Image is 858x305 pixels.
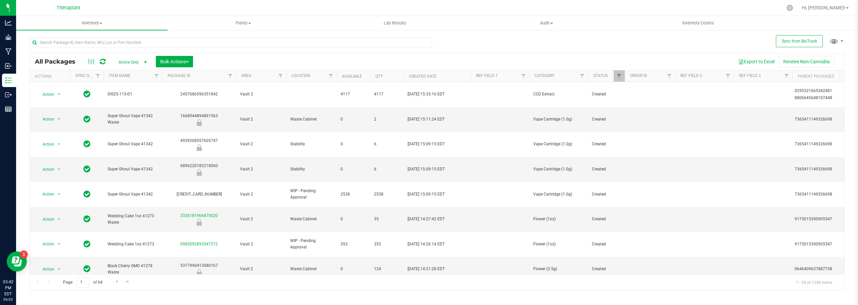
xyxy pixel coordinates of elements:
[108,113,158,126] span: Super Ghoul Vape 41342 Waste
[375,74,383,79] a: Qty
[161,219,237,226] div: Newly Received
[55,90,63,99] span: select
[795,241,857,247] div: Value 1: 9175015390905547
[786,5,794,11] div: Manage settings
[240,241,282,247] span: Vault 2
[108,213,158,226] span: Wedding Cake 1oz 41273 Waste
[592,91,621,97] span: Created
[108,241,158,247] span: Wedding Cake 1oz 41273
[533,241,584,247] span: Flower (1oz)
[290,141,332,147] span: Stability
[791,277,838,287] span: 1 - 20 of 1280 items
[240,216,282,222] span: Vault 2
[795,116,857,123] div: Value 1: 7365411149326698
[83,115,90,124] span: In Sync
[180,242,218,246] a: 0985092895547272
[37,115,55,124] span: Action
[592,141,621,147] span: Created
[795,141,857,147] div: Value 1: 7365411149326698
[341,241,366,247] span: 353
[290,116,332,123] span: Waste Cabinet
[161,144,237,151] div: Newly Received
[83,189,90,199] span: In Sync
[341,166,366,172] span: 0
[664,70,675,82] a: Filter
[408,191,445,198] span: [DATE] 15:09:15 EDT
[37,140,55,149] span: Action
[35,74,67,79] div: Actions
[161,163,237,176] div: 6896220182218060
[409,74,437,79] a: Created Date
[57,277,108,288] span: Page of 64
[290,266,332,272] span: Waste Cabinet
[55,239,63,249] span: select
[533,166,584,172] span: Vape Cartridge (1.0g)
[592,266,621,272] span: Created
[779,56,834,67] button: Receive Non-Cannabis
[739,73,761,78] a: Ref Field 3
[37,215,55,224] span: Action
[83,164,90,174] span: In Sync
[471,16,622,30] a: Audit
[592,166,621,172] span: Created
[680,73,702,78] a: Ref Field 2
[109,73,130,78] a: Item Name
[592,191,621,198] span: Created
[225,70,236,82] a: Filter
[5,19,12,26] inline-svg: Analytics
[180,213,218,218] a: 3326181966875020
[374,266,400,272] span: 124
[290,166,332,172] span: Stability
[781,70,792,82] a: Filter
[290,238,332,250] span: WIP - Pending Approval
[161,138,237,151] div: 4939208557605747
[55,115,63,124] span: select
[795,95,857,101] div: Value 2: 8806645648107448
[374,91,400,97] span: 4117
[161,262,237,276] div: 5317990413080167
[112,277,122,286] a: Go to the next page
[240,191,282,198] span: Vault 2
[408,216,445,222] span: [DATE] 14:27:42 EDT
[341,266,366,272] span: 0
[795,216,857,222] div: Value 1: 9175015390905547
[533,116,584,123] span: Vape Cartridge (1.0g)
[319,16,471,30] a: Lab Results
[7,251,27,272] iframe: Resource center
[673,20,723,26] span: Inventory Counts
[533,141,584,147] span: Vape Cartridge (1.0g)
[592,241,621,247] span: Created
[93,70,104,82] a: Filter
[5,77,12,84] inline-svg: Inventory
[776,35,823,47] button: Sync from BioTrack
[374,166,400,172] span: 6
[723,70,734,82] a: Filter
[374,191,400,198] span: 2538
[161,119,237,126] div: Newly Received
[161,269,237,276] div: Newly Received
[592,216,621,222] span: Created
[3,279,13,297] p: 03:42 PM EDT
[161,169,237,176] div: Newly Received
[341,116,366,123] span: 0
[240,141,282,147] span: Vault 2
[275,70,286,82] a: Filter
[5,91,12,98] inline-svg: Outbound
[108,141,158,147] span: Super Ghoul Vape 41342
[75,73,101,78] a: Sync Status
[577,70,588,82] a: Filter
[375,20,415,26] span: Lab Results
[374,141,400,147] span: 6
[123,277,133,286] a: Go to the last page
[533,91,584,97] span: CO2 Extract
[408,91,445,97] span: [DATE] 15:33:16 EDT
[734,56,779,67] button: Export to Excel
[151,70,162,82] a: Filter
[29,37,432,48] input: Search Package ID, Item Name, SKU, Lot or Part Number...
[622,16,774,30] a: Inventory Counts
[83,239,90,249] span: In Sync
[55,189,63,199] span: select
[108,91,158,97] span: DIS25-115-D1
[77,277,89,288] input: 1
[55,215,63,224] span: select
